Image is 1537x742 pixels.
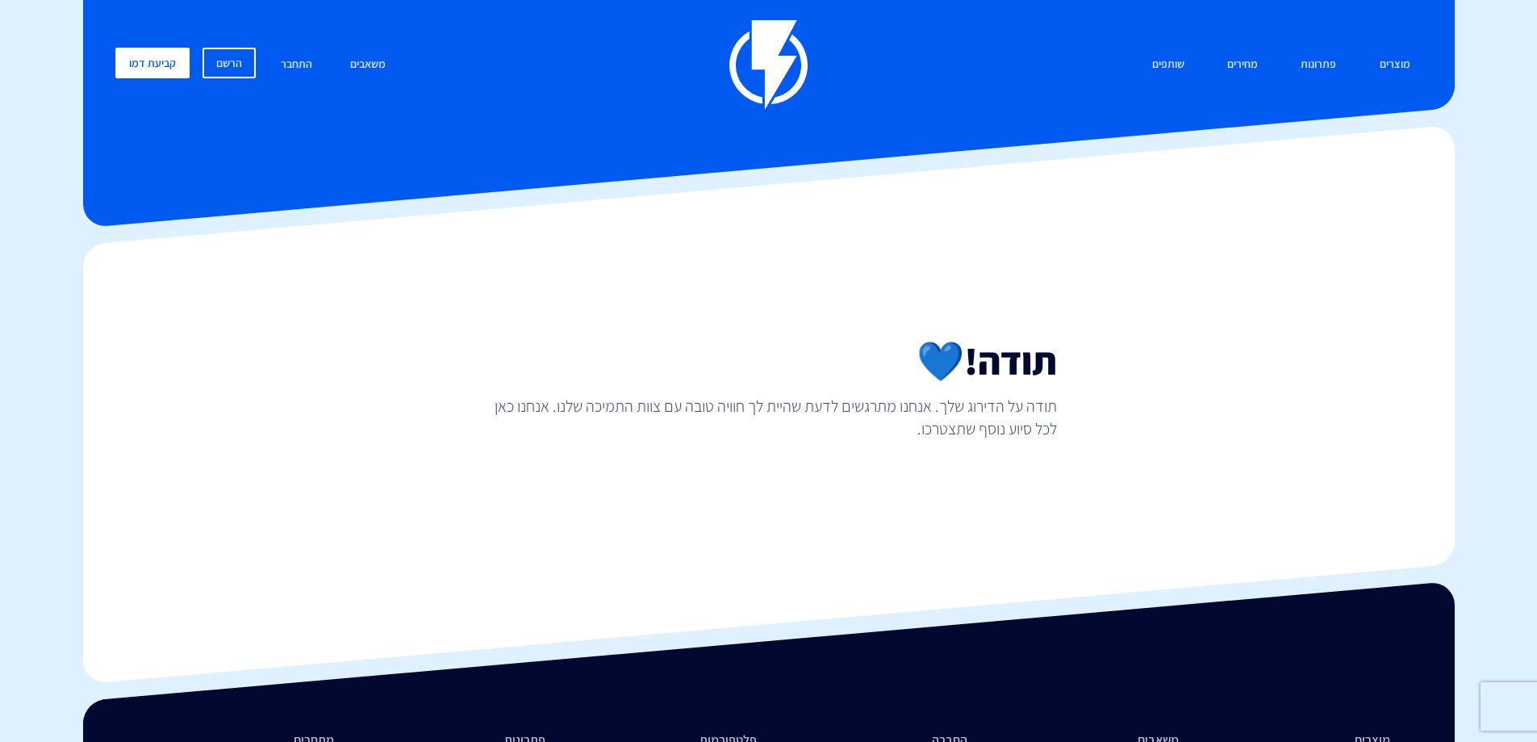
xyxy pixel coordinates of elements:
a: התחבר [269,48,324,82]
a: קביעת דמו [115,48,190,78]
a: הרשם [203,48,256,78]
a: מוצרים [1368,48,1422,82]
p: תודה על הדירוג שלך. אנחנו מתרגשים לדעת שהיית לך חוויה טובה עם צוות התמיכה שלנו. אנחנו כאן לכל סיו... [480,395,1057,440]
a: פתרונות [1288,48,1348,82]
a: מחירים [1215,48,1270,82]
h2: תודה!💙 [480,340,1057,382]
a: משאבים [338,48,398,82]
a: שותפים [1140,48,1197,82]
